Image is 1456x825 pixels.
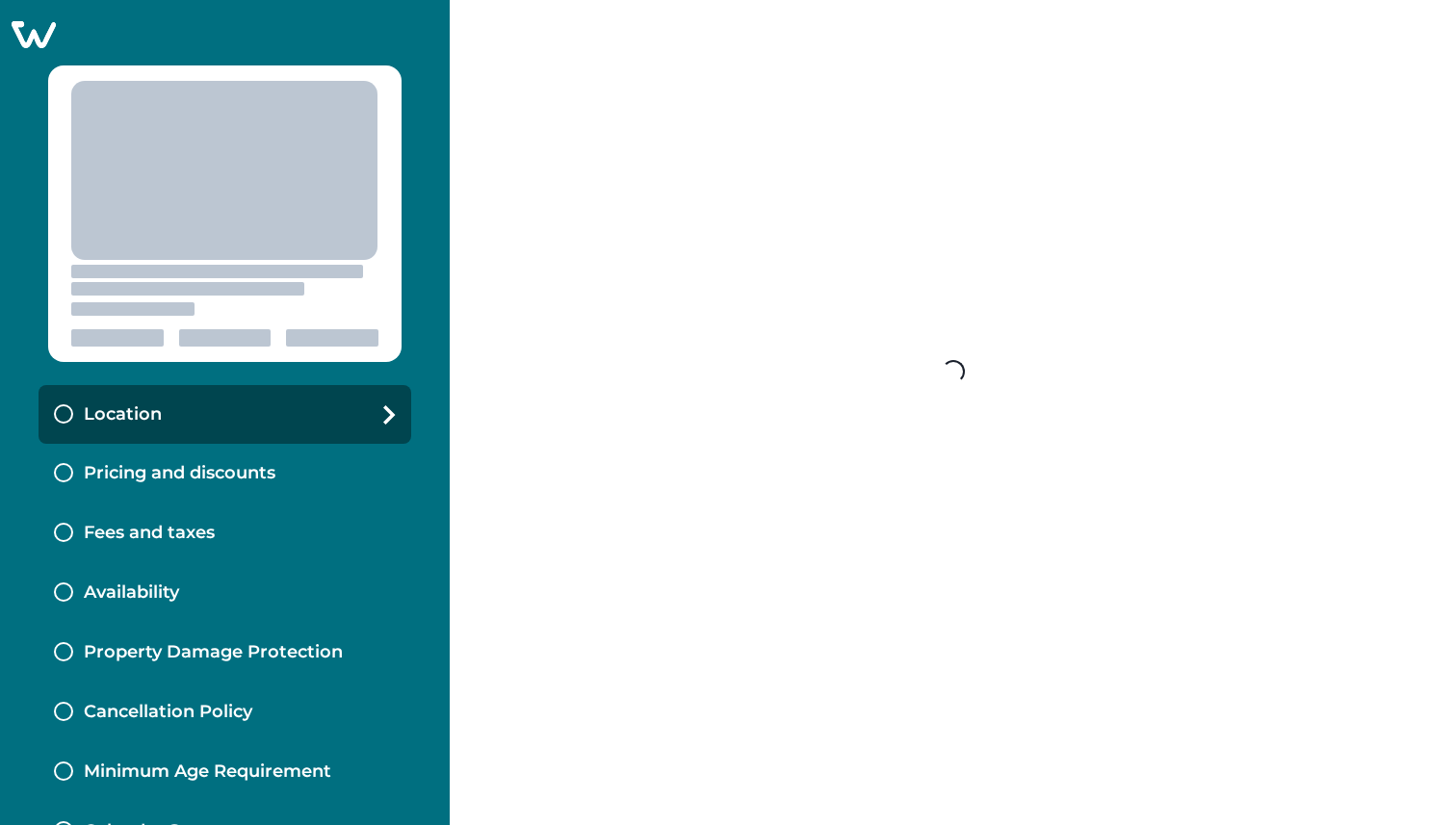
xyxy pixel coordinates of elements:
p: Property Damage Protection [84,642,343,663]
p: Cancellation Policy [84,702,252,723]
p: Minimum Age Requirement [84,761,331,783]
p: Fees and taxes [84,523,215,544]
p: Location [84,404,162,425]
p: Availability [84,582,179,604]
p: Pricing and discounts [84,463,275,484]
